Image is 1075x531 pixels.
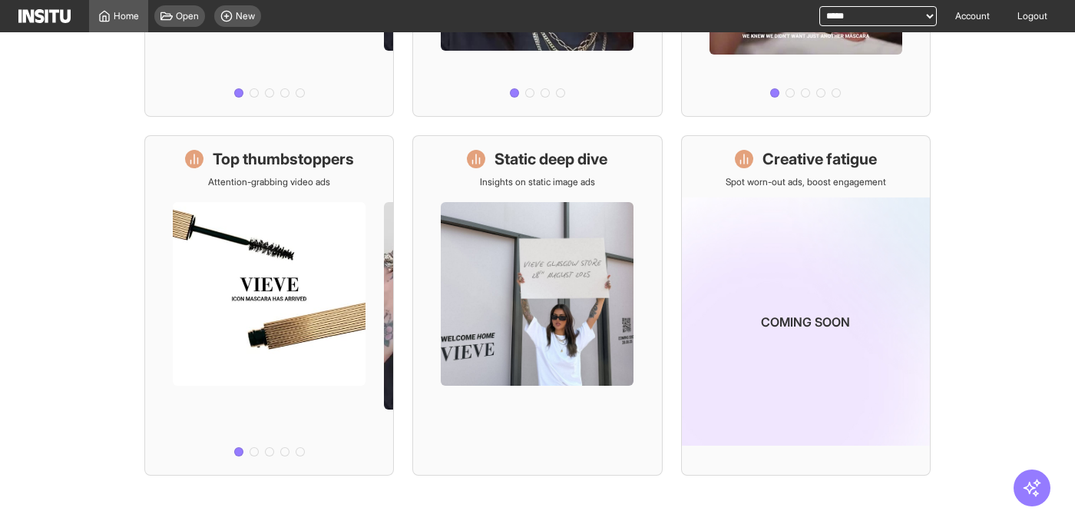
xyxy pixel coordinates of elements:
p: Insights on static image ads [480,176,595,188]
h1: Top thumbstoppers [213,148,354,170]
span: New [236,10,255,22]
a: Top thumbstoppersAttention-grabbing video ads [144,135,394,476]
p: Attention-grabbing video ads [208,176,330,188]
img: Logo [18,9,71,23]
span: Home [114,10,139,22]
a: Static deep diveInsights on static image ads [412,135,662,476]
span: Open [176,10,199,22]
h1: Static deep dive [495,148,607,170]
